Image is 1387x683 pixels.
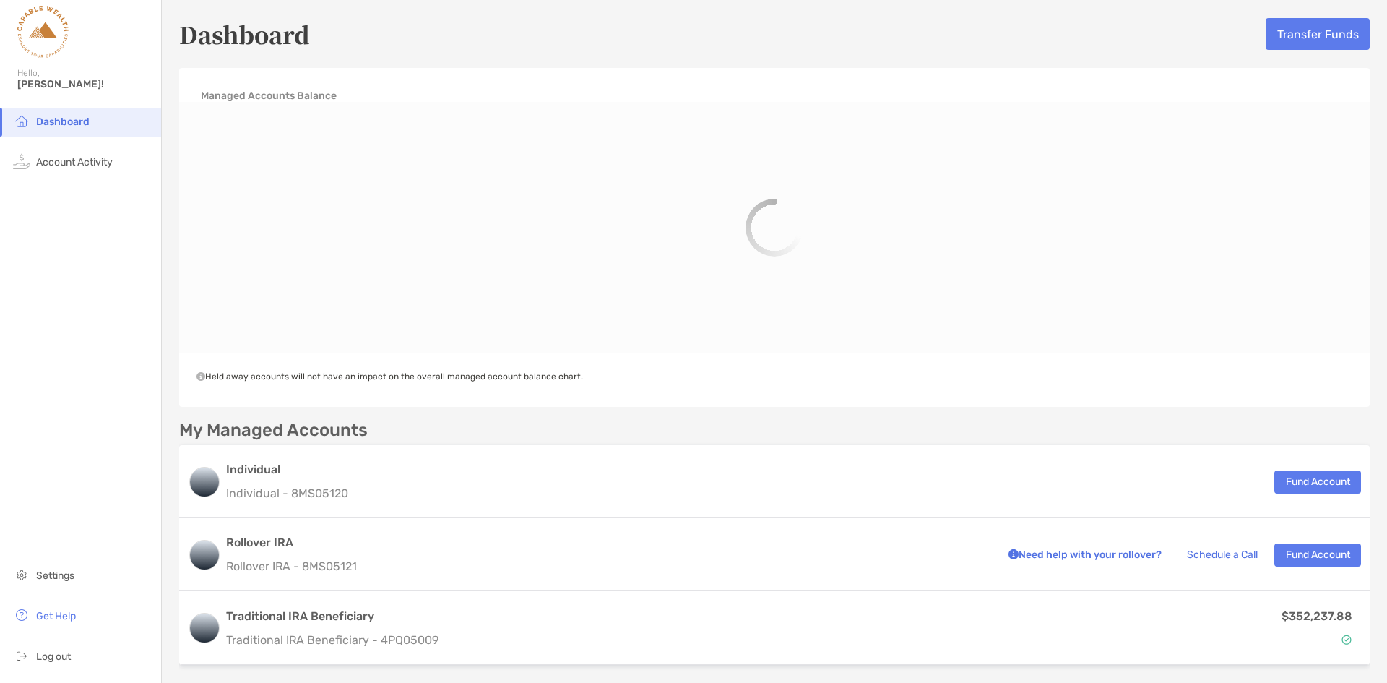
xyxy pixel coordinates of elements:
p: Traditional IRA Beneficiary - 4PQ05009 [226,631,438,649]
button: Transfer Funds [1266,18,1370,50]
h3: Traditional IRA Beneficiary [226,608,438,625]
img: logo account [190,614,219,643]
p: Rollover IRA - 8MS05121 [226,557,988,575]
img: Zoe Logo [17,6,69,58]
a: Schedule a Call [1187,549,1258,561]
img: Account Status icon [1341,635,1352,645]
h5: Dashboard [179,17,310,51]
p: Individual - 8MS05120 [226,484,348,502]
span: Get Help [36,610,76,622]
img: settings icon [13,566,30,583]
h4: Managed Accounts Balance [201,90,337,102]
span: Account Activity [36,156,113,168]
p: Need help with your rollover? [1005,546,1162,564]
span: Log out [36,650,71,663]
img: get-help icon [13,606,30,624]
h3: Rollover IRA [226,534,988,551]
span: Settings [36,570,74,582]
span: Held away accounts will not have an impact on the overall managed account balance chart. [196,371,583,382]
h3: Individual [226,461,348,478]
button: Fund Account [1274,471,1361,494]
img: household icon [13,112,30,129]
p: My Managed Accounts [179,421,368,439]
img: logout icon [13,647,30,664]
img: logo account [190,468,219,497]
span: [PERSON_NAME]! [17,78,152,90]
span: Dashboard [36,116,90,128]
button: Fund Account [1274,544,1361,567]
p: $352,237.88 [1282,607,1352,625]
img: logo account [190,541,219,570]
img: activity icon [13,153,30,170]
